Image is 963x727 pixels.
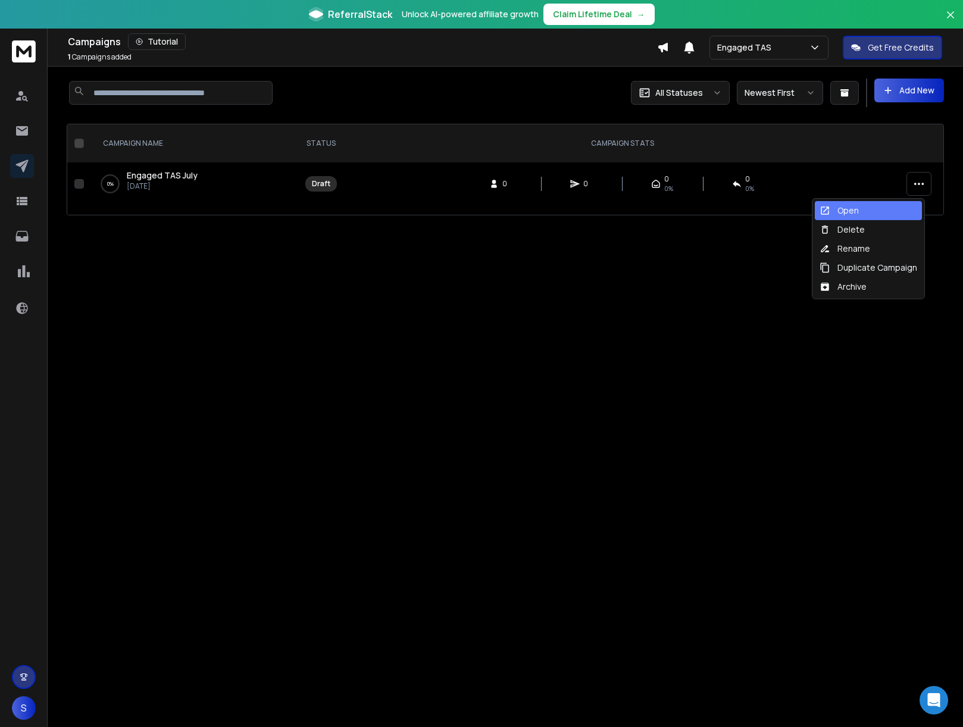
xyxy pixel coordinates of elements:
div: Campaigns [68,33,657,50]
p: Unlock AI-powered affiliate growth [402,8,539,20]
div: Draft [312,179,330,189]
span: ReferralStack [328,7,392,21]
button: Claim Lifetime Deal→ [543,4,655,25]
button: Close banner [943,7,958,36]
span: 0 [583,179,595,189]
span: 0% [745,184,754,193]
span: 0% [664,184,673,193]
a: Engaged TAS July [127,170,198,181]
div: Open [820,205,859,217]
p: All Statuses [655,87,703,99]
div: Delete [820,224,865,236]
p: Get Free Credits [868,42,934,54]
div: Archive [820,281,867,293]
span: 1 [68,52,71,62]
span: 0 [745,174,750,184]
th: CAMPAIGN STATS [345,124,899,162]
button: Add New [874,79,944,102]
p: Campaigns added [68,52,132,62]
button: Get Free Credits [843,36,942,59]
button: S [12,696,36,720]
button: Newest First [737,81,823,105]
div: Duplicate Campaign [820,262,917,274]
th: CAMPAIGN NAME [89,124,297,162]
td: 0%Engaged TAS July[DATE] [89,162,297,205]
p: Engaged TAS [717,42,776,54]
p: [DATE] [127,181,198,191]
div: Rename [820,243,870,255]
span: 0 [502,179,514,189]
th: STATUS [297,124,345,162]
div: Open Intercom Messenger [920,686,948,715]
button: Tutorial [128,33,186,50]
p: 0 % [107,178,114,190]
span: → [637,8,645,20]
span: 0 [664,174,669,184]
